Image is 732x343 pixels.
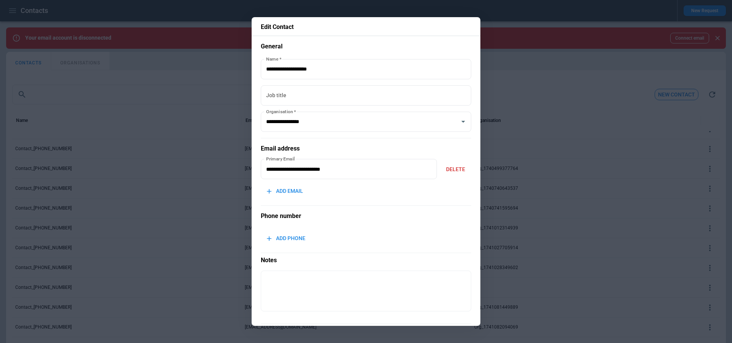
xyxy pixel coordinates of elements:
h5: Email address [261,144,471,153]
h5: General [261,42,471,51]
p: Notes [261,253,471,264]
p: Edit Contact [261,23,471,31]
button: Open [458,116,469,127]
label: Organisation [266,108,296,115]
label: Name [266,56,281,62]
button: ADD PHONE [261,230,311,247]
button: DELETE [440,161,471,178]
button: ADD EMAIL [261,183,309,199]
label: Primary Email [266,155,295,162]
h5: Phone number [261,212,471,220]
